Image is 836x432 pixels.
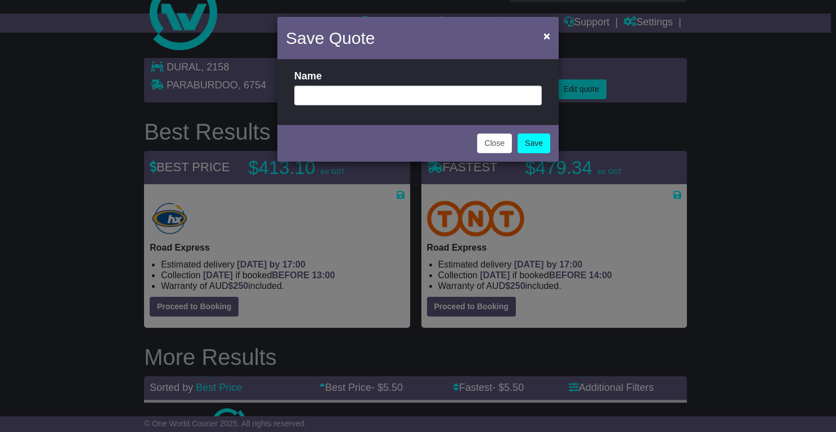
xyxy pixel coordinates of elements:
[538,24,556,47] button: Close
[294,70,322,83] label: Name
[286,25,375,51] h4: Save Quote
[518,133,550,153] a: Save
[543,29,550,42] span: ×
[477,133,512,153] button: Close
